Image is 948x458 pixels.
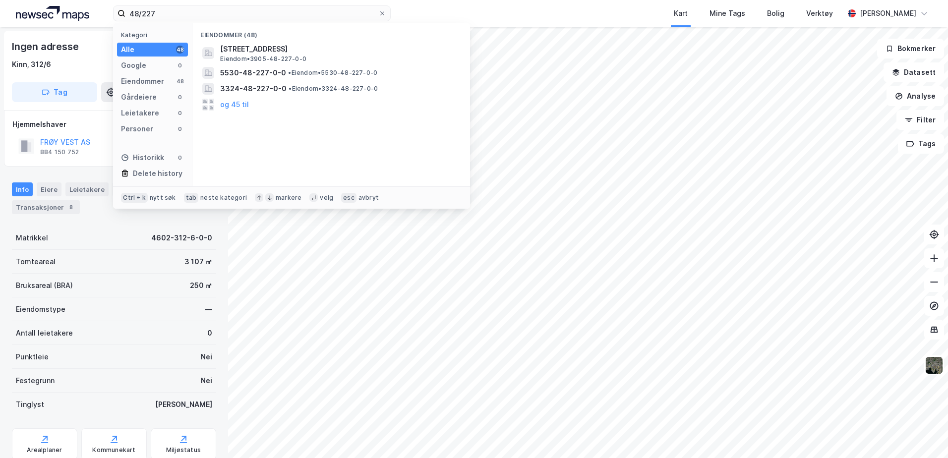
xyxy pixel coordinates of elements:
div: Bruksareal (BRA) [16,280,73,291]
img: logo.a4113a55bc3d86da70a041830d287a7e.svg [16,6,89,21]
div: Tomteareal [16,256,56,268]
div: Eiendomstype [16,303,65,315]
div: 250 ㎡ [190,280,212,291]
button: Bokmerker [877,39,944,58]
div: 0 [176,125,184,133]
span: Eiendom • 3324-48-227-0-0 [289,85,378,93]
div: 0 [176,61,184,69]
div: [PERSON_NAME] [860,7,916,19]
div: Kommunekart [92,446,135,454]
img: 9k= [925,356,944,375]
button: Analyse [887,86,944,106]
div: Hjemmelshaver [12,118,216,130]
button: Tags [898,134,944,154]
div: 0 [176,93,184,101]
div: Transaksjoner [12,200,80,214]
div: Ctrl + k [121,193,148,203]
div: Kategori [121,31,188,39]
span: Eiendom • 3905-48-227-0-0 [220,55,306,63]
div: Gårdeiere [121,91,157,103]
div: Leietakere [65,182,109,196]
div: tab [184,193,199,203]
div: avbryt [358,194,379,202]
div: Miljøstatus [166,446,201,454]
button: og 45 til [220,99,249,111]
div: Festegrunn [16,375,55,387]
div: velg [320,194,333,202]
div: Ingen adresse [12,39,80,55]
div: Personer [121,123,153,135]
div: Verktøy [806,7,833,19]
div: neste kategori [200,194,247,202]
div: Historikk [121,152,164,164]
div: nytt søk [150,194,176,202]
div: [PERSON_NAME] [155,399,212,410]
div: 0 [176,109,184,117]
span: [STREET_ADDRESS] [220,43,458,55]
div: Datasett [113,182,150,196]
div: Tinglyst [16,399,44,410]
div: Bolig [767,7,784,19]
div: 0 [207,327,212,339]
div: Google [121,59,146,71]
div: esc [341,193,356,203]
div: Kart [674,7,688,19]
iframe: Chat Widget [898,410,948,458]
div: Leietakere [121,107,159,119]
div: 3 107 ㎡ [184,256,212,268]
div: 8 [66,202,76,212]
div: Delete history [133,168,182,179]
div: 48 [176,46,184,54]
div: 884 150 752 [40,148,79,156]
div: Antall leietakere [16,327,73,339]
div: Nei [201,375,212,387]
div: Mine Tags [710,7,745,19]
div: Kinn, 312/6 [12,58,51,70]
button: Datasett [884,62,944,82]
div: Eiendommer [121,75,164,87]
div: 48 [176,77,184,85]
div: 4602-312-6-0-0 [151,232,212,244]
span: • [288,69,291,76]
span: 3324-48-227-0-0 [220,83,287,95]
span: • [289,85,292,92]
div: Punktleie [16,351,49,363]
div: Nei [201,351,212,363]
button: Tag [12,82,97,102]
div: Alle [121,44,134,56]
div: markere [276,194,301,202]
button: Filter [896,110,944,130]
input: Søk på adresse, matrikkel, gårdeiere, leietakere eller personer [125,6,378,21]
div: Arealplaner [27,446,62,454]
div: 0 [176,154,184,162]
div: Info [12,182,33,196]
div: Matrikkel [16,232,48,244]
div: — [205,303,212,315]
div: Eiere [37,182,61,196]
span: 5530-48-227-0-0 [220,67,286,79]
span: Eiendom • 5530-48-227-0-0 [288,69,377,77]
div: Eiendommer (48) [192,23,470,41]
